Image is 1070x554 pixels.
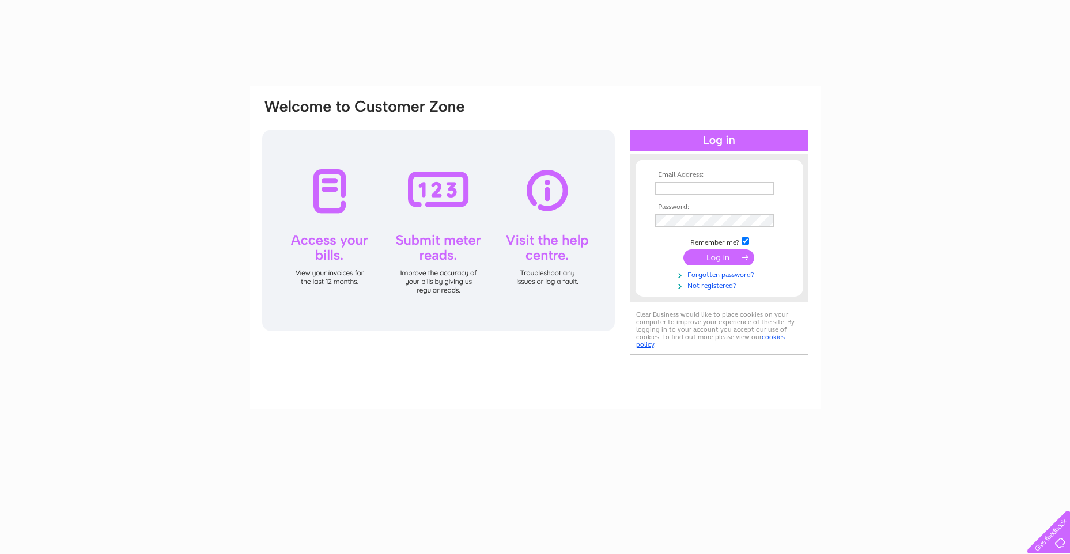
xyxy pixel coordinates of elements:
[683,249,754,265] input: Submit
[652,203,786,211] th: Password:
[652,236,786,247] td: Remember me?
[630,305,808,355] div: Clear Business would like to place cookies on your computer to improve your experience of the sit...
[652,171,786,179] th: Email Address:
[636,333,785,348] a: cookies policy
[655,279,786,290] a: Not registered?
[655,268,786,279] a: Forgotten password?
